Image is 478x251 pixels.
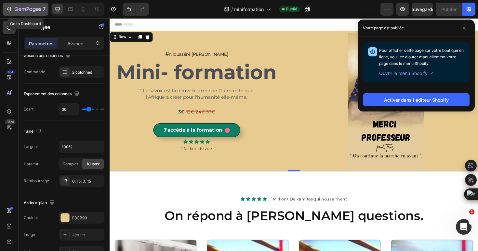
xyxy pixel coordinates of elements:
font: Bêta [7,120,14,124]
p: Rangée [32,23,87,31]
button: Activer dans l'éditeur Shopify [363,93,470,106]
font: Arrière-plan [24,200,47,205]
font: Rembourrage [24,178,49,183]
font: Avancé [67,41,83,46]
font: Gestion des colonnes [24,53,63,58]
p: 1Million+ De kamites qui nous aiment [171,189,251,194]
font: Complet [62,161,78,166]
div: Annuler/Rétablir [123,3,149,16]
button: Publier [436,3,462,16]
input: Auto [59,103,79,115]
font: Écart [24,107,33,111]
font: Ouvrir le menu Shopify [379,70,428,76]
font: Ajuster [86,161,100,166]
font: Ajouter... [72,232,88,237]
font: E8CB90 [72,215,87,220]
font: miniformation [234,7,264,12]
font: 2 colonnes [72,70,92,75]
font: Largeur [24,144,38,149]
font: Votre page est publiée [363,25,404,30]
font: Publier [441,7,457,12]
iframe: Zone de conception [110,18,478,251]
font: Pour afficher cette page sur votre boutique en ligne, veuillez ajouter manuellement votre page da... [379,48,464,66]
h2: On répond à [PERSON_NAME] questions. [5,200,385,218]
iframe: Chat en direct par interphone [456,219,471,235]
font: Sauvegarder [409,7,436,12]
font: Hauteur [24,161,39,166]
font: / [231,7,233,12]
font: Rangée [32,24,50,30]
font: 450 [7,70,14,74]
button: Sauvegarder [412,3,433,16]
button: 7 [3,3,48,16]
font: Paramètres [29,41,54,46]
font: Image [24,232,35,237]
font: Activer dans l'éditeur Shopify [384,97,449,103]
font: 7 [43,6,46,12]
font: Couleur [24,215,38,220]
input: Auto [59,141,104,153]
font: 0, 15, 0, 15 [72,179,91,184]
font: Espacement des colonnes [24,91,72,96]
font: Publié [286,7,297,11]
font: Taille [24,129,33,134]
font: Commande [24,69,45,74]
